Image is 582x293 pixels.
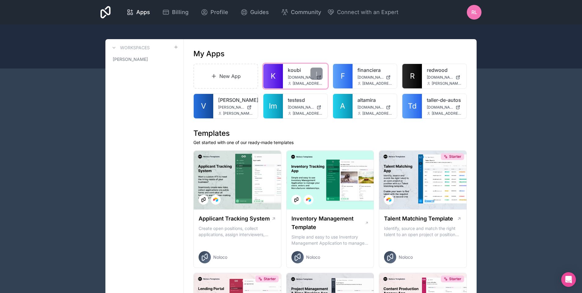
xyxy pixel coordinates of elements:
a: [DOMAIN_NAME] [427,105,462,110]
a: Td [402,94,422,118]
p: Get started with one of our ready-made templates [193,139,467,146]
a: financiera [357,66,392,74]
img: Airtable Logo [213,197,218,202]
span: Im [269,101,277,111]
h1: My Apps [193,49,225,59]
a: [DOMAIN_NAME] [288,105,323,110]
span: [EMAIL_ADDRESS][DOMAIN_NAME] [362,111,392,116]
a: Guides [236,6,274,19]
a: [DOMAIN_NAME] [288,75,323,80]
a: Im [263,94,283,118]
span: [PERSON_NAME][EMAIL_ADDRESS][PERSON_NAME][DOMAIN_NAME] [223,111,253,116]
span: [DOMAIN_NAME] [357,75,384,80]
a: V [194,94,213,118]
span: [PERSON_NAME][EMAIL_ADDRESS][PERSON_NAME][DOMAIN_NAME] [432,81,462,86]
span: [DOMAIN_NAME] [427,75,453,80]
a: A [333,94,353,118]
p: Simple and easy to use Inventory Management Application to manage your stock, orders and Manufact... [291,234,369,246]
a: [DOMAIN_NAME] [357,105,392,110]
span: Noloco [306,254,320,260]
span: Connect with an Expert [337,8,398,17]
h1: Inventory Management Template [291,214,365,232]
span: RL [471,9,477,16]
span: Td [408,101,417,111]
a: [DOMAIN_NAME] [357,75,392,80]
img: Airtable Logo [306,197,311,202]
button: Connect with an Expert [327,8,398,17]
span: Apps [136,8,150,17]
a: [PERSON_NAME] [218,96,253,104]
a: Community [276,6,326,19]
span: Noloco [213,254,227,260]
a: koubi [288,66,323,74]
a: [PERSON_NAME][DOMAIN_NAME] [218,105,253,110]
span: Community [291,8,321,17]
a: R [402,64,422,88]
a: Workspaces [110,44,150,51]
span: A [340,101,345,111]
img: Airtable Logo [386,197,391,202]
a: Apps [122,6,155,19]
h1: Templates [193,128,467,138]
h1: Talent Matching Template [384,214,453,223]
span: Noloco [399,254,413,260]
a: New App [193,64,258,89]
span: F [341,71,345,81]
span: Starter [264,276,276,281]
a: Profile [196,6,233,19]
span: [EMAIL_ADDRESS][DOMAIN_NAME] [293,81,323,86]
p: Identify, source and match the right talent to an open project or position with our Talent Matchi... [384,225,462,238]
span: [DOMAIN_NAME] [427,105,453,110]
span: [DOMAIN_NAME] [288,105,314,110]
span: Profile [210,8,228,17]
p: Create open positions, collect applications, assign interviewers, centralise candidate feedback a... [199,225,276,238]
span: K [271,71,276,81]
span: Billing [172,8,189,17]
span: Guides [250,8,269,17]
span: R [410,71,415,81]
a: Billing [157,6,193,19]
span: [EMAIL_ADDRESS][DOMAIN_NAME] [293,111,323,116]
h3: Workspaces [120,45,150,51]
span: Starter [449,154,461,159]
span: [EMAIL_ADDRESS][DOMAIN_NAME] [432,111,462,116]
div: Open Intercom Messenger [561,272,576,287]
a: K [263,64,283,88]
a: altamira [357,96,392,104]
a: F [333,64,353,88]
a: taller-de-autos [427,96,462,104]
a: [DOMAIN_NAME] [427,75,462,80]
span: [PERSON_NAME][DOMAIN_NAME] [218,105,244,110]
span: [DOMAIN_NAME] [288,75,314,80]
span: [DOMAIN_NAME] [357,105,384,110]
span: V [201,101,206,111]
a: redwood [427,66,462,74]
span: [EMAIL_ADDRESS][DOMAIN_NAME] [362,81,392,86]
span: Starter [449,276,461,281]
h1: Applicant Tracking System [199,214,270,223]
span: [PERSON_NAME] [113,56,148,62]
a: [PERSON_NAME] [110,54,178,65]
a: testesd [288,96,323,104]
